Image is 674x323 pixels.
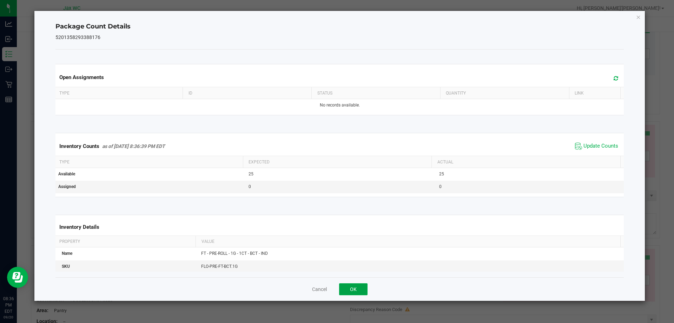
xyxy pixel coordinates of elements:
[636,13,641,21] button: Close
[55,35,624,40] h5: 5201358293388176
[54,99,626,111] td: No records available.
[437,160,453,164] span: Actual
[439,172,444,176] span: 25
[583,143,618,150] span: Update Counts
[102,143,165,149] span: as of [DATE] 8:36:39 PM EDT
[312,286,327,293] button: Cancel
[58,172,75,176] span: Available
[55,22,624,31] h4: Package Count Details
[62,264,70,269] span: SKU
[59,239,80,244] span: Property
[439,184,442,189] span: 0
[59,224,99,230] span: Inventory Details
[249,160,270,164] span: Expected
[59,160,70,164] span: Type
[62,251,72,256] span: Name
[317,91,332,96] span: Status
[575,91,584,96] span: Link
[201,264,238,269] span: FLO-PRE-FT-BCT.1G
[189,91,192,96] span: ID
[201,239,214,244] span: Value
[249,172,253,176] span: 25
[339,283,368,295] button: OK
[446,91,466,96] span: Quantity
[58,184,76,189] span: Assigned
[59,143,99,149] span: Inventory Counts
[7,267,28,288] iframe: Resource center
[249,184,251,189] span: 0
[59,91,70,96] span: Type
[201,251,268,256] span: FT - PRE-ROLL - 1G - 1CT - BCT - IND
[59,74,104,80] span: Open Assignments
